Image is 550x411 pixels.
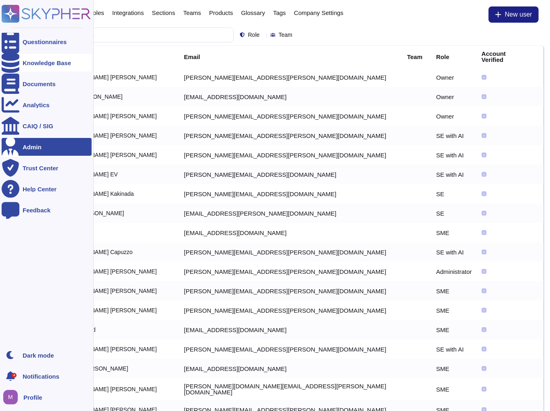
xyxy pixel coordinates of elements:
a: Feedback [2,201,92,219]
td: [PERSON_NAME][EMAIL_ADDRESS][PERSON_NAME][DOMAIN_NAME] [179,106,403,126]
td: SME [431,378,477,400]
td: SE with AI [431,126,477,145]
span: [PERSON_NAME] Kakinada [62,191,134,197]
td: [PERSON_NAME][EMAIL_ADDRESS][DOMAIN_NAME] [179,184,403,203]
div: Trust Center [23,165,58,171]
span: [PERSON_NAME] [PERSON_NAME] [62,269,157,274]
td: SE [431,184,477,203]
span: [PERSON_NAME] Capuzzo [62,249,132,255]
td: [PERSON_NAME][DOMAIN_NAME][EMAIL_ADDRESS][PERSON_NAME][DOMAIN_NAME] [179,378,403,400]
td: [EMAIL_ADDRESS][DOMAIN_NAME] [179,359,403,378]
td: Owner [431,106,477,126]
a: Admin [2,138,92,156]
td: Owner [431,87,477,106]
td: [PERSON_NAME][EMAIL_ADDRESS][DOMAIN_NAME] [179,165,403,184]
input: Search by keywords [32,28,233,42]
span: Antoan [PERSON_NAME] [62,366,128,371]
td: [EMAIL_ADDRESS][DOMAIN_NAME] [179,320,403,339]
td: [PERSON_NAME][EMAIL_ADDRESS][PERSON_NAME][DOMAIN_NAME] [179,126,403,145]
img: user [3,390,18,405]
div: Knowledge Base [23,60,71,66]
a: CAIQ / SIG [2,117,92,135]
td: [PERSON_NAME][EMAIL_ADDRESS][PERSON_NAME][DOMAIN_NAME] [179,242,403,262]
td: SME [431,301,477,320]
span: Products [209,10,233,16]
span: Company Settings [294,10,344,16]
button: user [2,388,23,406]
td: [PERSON_NAME][EMAIL_ADDRESS][PERSON_NAME][DOMAIN_NAME] [179,68,403,87]
a: Trust Center [2,159,92,177]
span: Profile [23,394,42,400]
span: Notifications [23,373,59,379]
td: Administrator [431,262,477,281]
span: [PERSON_NAME] [PERSON_NAME] [62,386,157,392]
span: New user [505,11,532,18]
td: SME [431,320,477,339]
span: [PERSON_NAME] [PERSON_NAME] [62,288,157,294]
td: [PERSON_NAME][EMAIL_ADDRESS][PERSON_NAME][DOMAIN_NAME] [179,301,403,320]
td: [PERSON_NAME][EMAIL_ADDRESS][PERSON_NAME][DOMAIN_NAME] [179,281,403,301]
span: Tags [273,10,286,16]
td: SE with AI [431,242,477,262]
td: SME [431,281,477,301]
div: 4 [12,373,17,378]
a: Knowledge Base [2,54,92,72]
span: Glossary [241,10,265,16]
span: [PERSON_NAME] EV [62,172,118,177]
a: Documents [2,75,92,93]
div: Feedback [23,207,50,213]
td: [PERSON_NAME][EMAIL_ADDRESS][PERSON_NAME][DOMAIN_NAME] [179,339,403,359]
span: [PERSON_NAME] [PERSON_NAME] [62,133,157,138]
span: [PERSON_NAME] [PERSON_NAME] [62,307,157,313]
div: Analytics [23,102,50,108]
td: [EMAIL_ADDRESS][PERSON_NAME][DOMAIN_NAME] [179,203,403,223]
td: SME [431,359,477,378]
td: [EMAIL_ADDRESS][DOMAIN_NAME] [179,223,403,242]
div: Questionnaires [23,39,67,45]
td: [PERSON_NAME][EMAIL_ADDRESS][PERSON_NAME][DOMAIN_NAME] [179,145,403,165]
a: Questionnaires [2,33,92,51]
a: Help Center [2,180,92,198]
td: SE [431,203,477,223]
td: [EMAIL_ADDRESS][DOMAIN_NAME] [179,87,403,106]
div: Admin [23,144,42,150]
span: [PERSON_NAME] [PERSON_NAME] [62,152,157,158]
span: Teams [183,10,201,16]
button: New user [489,6,539,23]
td: SE with AI [431,145,477,165]
a: Analytics [2,96,92,114]
div: Dark mode [23,352,54,358]
div: Help Center [23,186,57,192]
span: [PERSON_NAME] [PERSON_NAME] [62,74,157,80]
span: [PERSON_NAME] [PERSON_NAME] [62,346,157,352]
div: Documents [23,81,56,87]
td: SE with AI [431,339,477,359]
td: [PERSON_NAME][EMAIL_ADDRESS][PERSON_NAME][DOMAIN_NAME] [179,262,403,281]
span: Roles [88,10,104,16]
td: Owner [431,68,477,87]
span: Sections [152,10,175,16]
span: Team [279,32,292,38]
div: CAIQ / SIG [23,123,53,129]
span: Integrations [112,10,144,16]
td: SE with AI [431,165,477,184]
span: Role [248,32,260,38]
span: [PERSON_NAME] [PERSON_NAME] [62,113,157,119]
td: SME [431,223,477,242]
